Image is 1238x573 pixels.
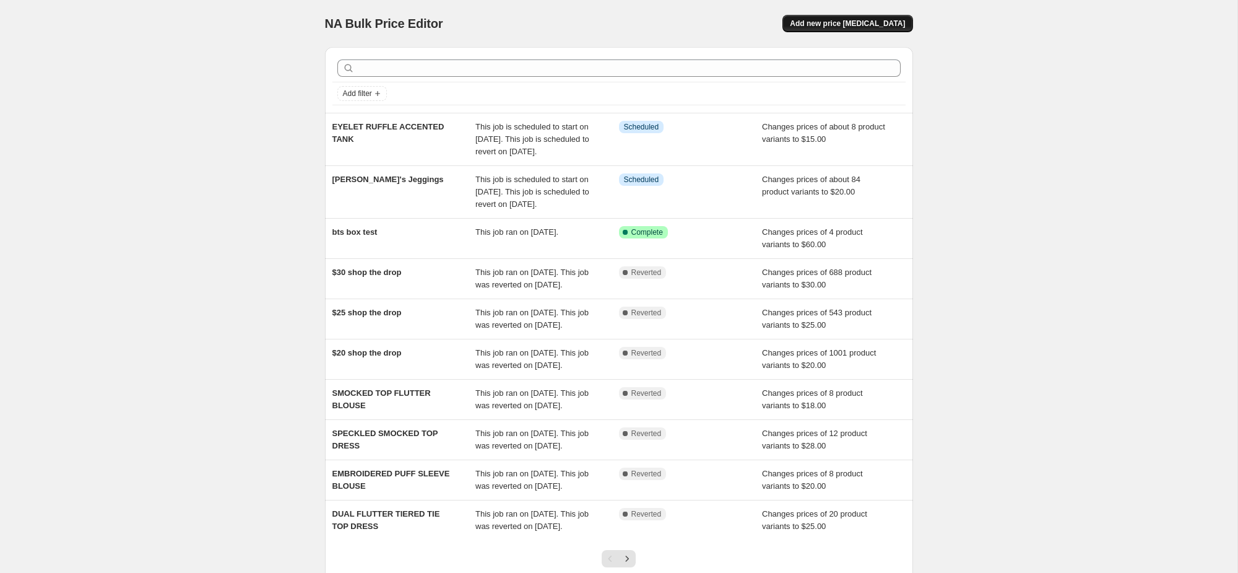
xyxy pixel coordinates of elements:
span: Reverted [631,308,662,318]
span: This job is scheduled to start on [DATE]. This job is scheduled to revert on [DATE]. [475,175,589,209]
span: bts box test [332,227,378,237]
span: This job is scheduled to start on [DATE]. This job is scheduled to revert on [DATE]. [475,122,589,156]
span: This job ran on [DATE]. This job was reverted on [DATE]. [475,469,589,491]
button: Add filter [337,86,387,101]
span: Changes prices of 12 product variants to $28.00 [762,429,867,450]
nav: Pagination [602,550,636,567]
span: Reverted [631,429,662,439]
span: Changes prices of 543 product variants to $25.00 [762,308,872,330]
span: [PERSON_NAME]'s Jeggings [332,175,444,184]
span: Reverted [631,469,662,479]
span: DUAL FLUTTER TIERED TIE TOP DRESS [332,509,440,531]
span: This job ran on [DATE]. This job was reverted on [DATE]. [475,429,589,450]
span: Changes prices of 1001 product variants to $20.00 [762,348,876,370]
span: Add new price [MEDICAL_DATA] [790,19,905,28]
span: Scheduled [624,122,659,132]
span: Reverted [631,388,662,398]
span: $20 shop the drop [332,348,402,357]
span: $30 shop the drop [332,268,402,277]
span: SMOCKED TOP FLUTTER BLOUSE [332,388,431,410]
span: Changes prices of 4 product variants to $60.00 [762,227,863,249]
span: EMBROIDERED PUFF SLEEVE BLOUSE [332,469,450,491]
span: This job ran on [DATE]. This job was reverted on [DATE]. [475,268,589,289]
span: Complete [631,227,663,237]
span: EYELET RUFFLE ACCENTED TANK [332,122,444,144]
span: $25 shop the drop [332,308,402,317]
span: This job ran on [DATE]. This job was reverted on [DATE]. [475,308,589,330]
span: NA Bulk Price Editor [325,17,443,30]
span: Add filter [343,89,372,98]
span: This job ran on [DATE]. This job was reverted on [DATE]. [475,509,589,531]
button: Next [618,550,636,567]
span: This job ran on [DATE]. This job was reverted on [DATE]. [475,348,589,370]
span: Changes prices of 688 product variants to $30.00 [762,268,872,289]
span: Changes prices of 20 product variants to $25.00 [762,509,867,531]
span: Reverted [631,268,662,278]
span: Changes prices of about 8 product variants to $15.00 [762,122,885,144]
span: Reverted [631,509,662,519]
span: Changes prices of 8 product variants to $20.00 [762,469,863,491]
span: This job ran on [DATE]. [475,227,558,237]
span: This job ran on [DATE]. This job was reverted on [DATE]. [475,388,589,410]
span: Reverted [631,348,662,358]
button: Add new price [MEDICAL_DATA] [782,15,912,32]
span: SPECKLED SMOCKED TOP DRESS [332,429,438,450]
span: Changes prices of 8 product variants to $18.00 [762,388,863,410]
span: Changes prices of about 84 product variants to $20.00 [762,175,860,196]
span: Scheduled [624,175,659,185]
